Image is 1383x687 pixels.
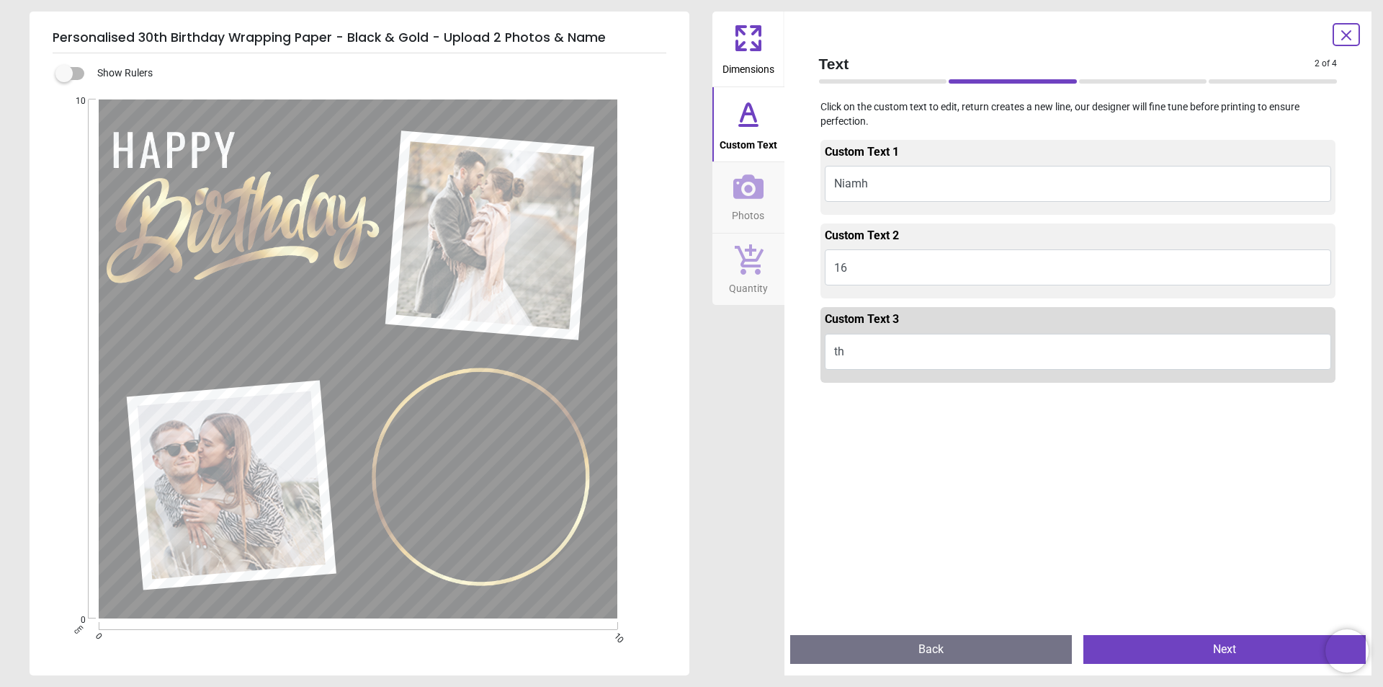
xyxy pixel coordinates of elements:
button: Photos [712,162,784,233]
iframe: Brevo live chat [1325,629,1369,673]
span: 2 of 4 [1315,58,1337,70]
span: Dimensions [722,56,774,77]
button: 16 [825,249,1332,285]
span: Photos [732,202,764,223]
span: Quantity [729,275,768,296]
button: Custom Text [712,87,784,162]
span: Custom Text [720,131,777,153]
button: Next [1083,635,1366,664]
button: Back [790,635,1073,664]
span: Custom Text 1 [825,145,899,159]
button: Niamh [825,166,1332,202]
span: Custom Text 3 [825,312,899,326]
p: Click on the custom text to edit, return creates a new line, our designer will fine tune before p... [807,100,1349,128]
span: Custom Text 2 [825,229,899,242]
button: th [825,334,1332,370]
button: Dimensions [712,12,784,87]
div: Show Rulers [64,65,689,82]
h5: Personalised 30th Birthday Wrapping Paper - Black & Gold - Upload 2 Photos & Name [53,23,666,53]
span: 10 [58,95,86,107]
button: Quantity [712,234,784,306]
span: Text [819,53,1315,74]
